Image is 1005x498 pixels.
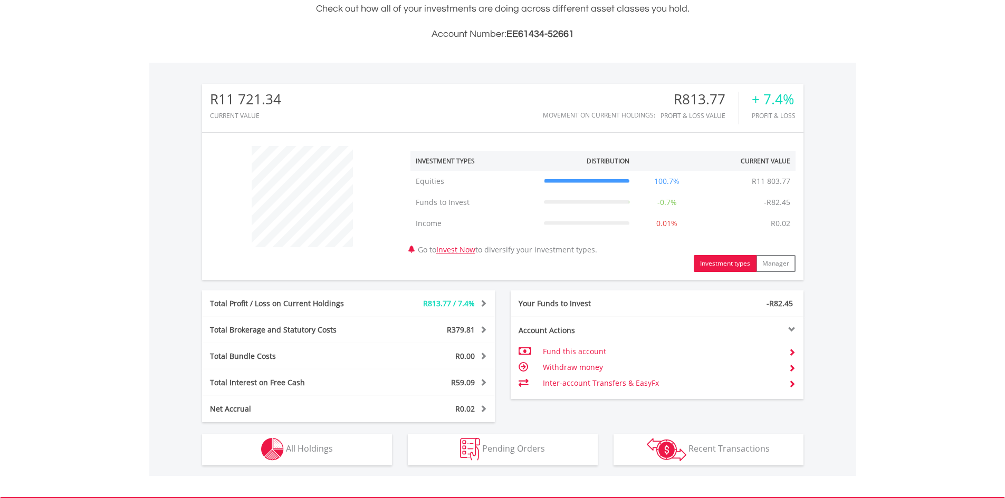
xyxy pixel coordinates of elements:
button: All Holdings [202,434,392,465]
td: Funds to Invest [410,192,539,213]
th: Investment Types [410,151,539,171]
span: Pending Orders [482,443,545,454]
img: transactions-zar-wht.png [647,438,686,461]
span: -R82.45 [767,298,793,308]
div: Distribution [587,157,629,165]
div: Movement on Current Holdings: [543,112,655,119]
td: -R82.45 [759,192,796,213]
button: Recent Transactions [614,434,803,465]
td: R0.02 [765,213,796,234]
div: Total Bundle Costs [202,351,373,362]
td: Income [410,213,539,234]
div: Profit & Loss Value [661,112,739,119]
span: R0.02 [455,404,475,414]
div: Profit & Loss [752,112,796,119]
div: Check out how all of your investments are doing across different asset classes you hold. [202,2,803,42]
th: Current Value [699,151,796,171]
span: R813.77 / 7.4% [423,298,475,308]
td: Equities [410,171,539,192]
td: -0.7% [635,192,699,213]
div: Account Actions [511,325,657,336]
div: Total Interest on Free Cash [202,377,373,388]
div: Total Brokerage and Statutory Costs [202,325,373,335]
div: Your Funds to Invest [511,298,657,309]
div: Go to to diversify your investment types. [403,141,803,272]
span: Recent Transactions [688,443,770,454]
button: Investment types [694,255,757,272]
td: Fund this account [543,344,780,359]
div: Total Profit / Loss on Current Holdings [202,298,373,309]
div: Net Accrual [202,404,373,414]
td: Withdraw money [543,359,780,375]
span: R59.09 [451,377,475,387]
span: R0.00 [455,351,475,361]
button: Pending Orders [408,434,598,465]
div: R11 721.34 [210,92,281,107]
div: CURRENT VALUE [210,112,281,119]
span: All Holdings [286,443,333,454]
div: + 7.4% [752,92,796,107]
img: pending_instructions-wht.png [460,438,480,461]
img: holdings-wht.png [261,438,284,461]
td: R11 803.77 [746,171,796,192]
span: EE61434-52661 [506,29,574,39]
button: Manager [756,255,796,272]
div: R813.77 [661,92,739,107]
td: Inter-account Transfers & EasyFx [543,375,780,391]
span: R379.81 [447,325,475,335]
h3: Account Number: [202,27,803,42]
td: 100.7% [635,171,699,192]
a: Invest Now [436,245,475,255]
td: 0.01% [635,213,699,234]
